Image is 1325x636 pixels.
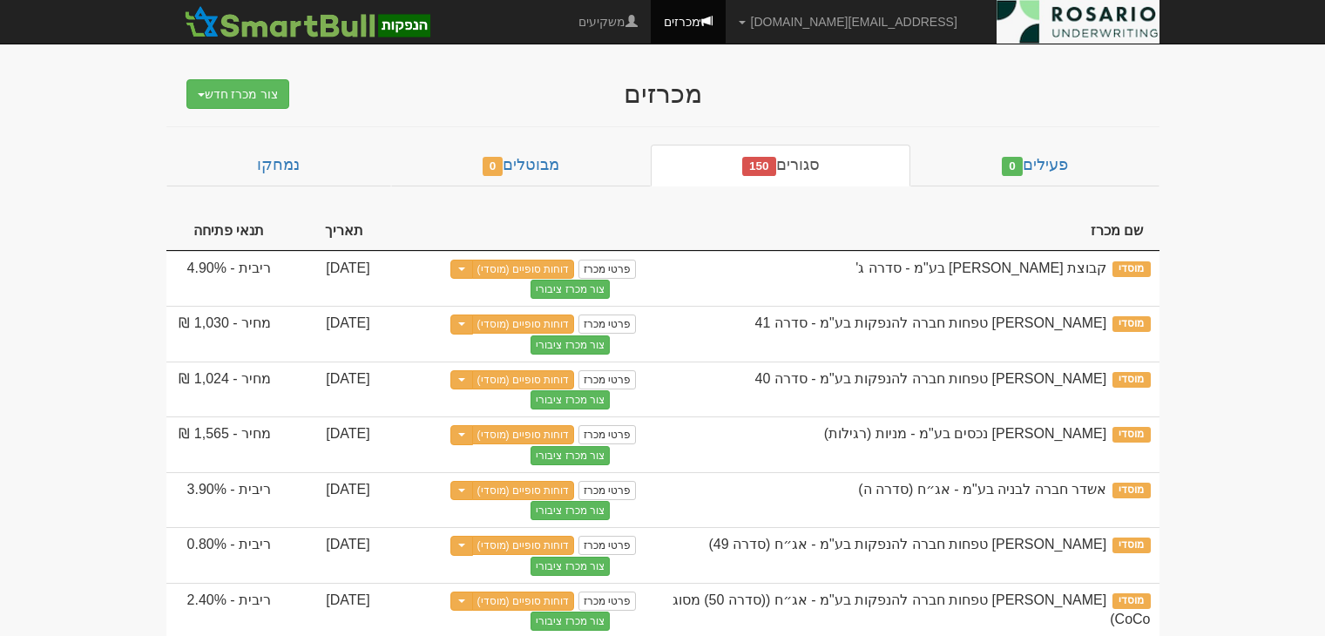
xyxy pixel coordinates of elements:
[1112,316,1150,332] span: מוסדי
[673,592,1151,627] span: מזרחי טפחות חברה להנפקות בע"מ - אג״ח ((סדרה 50) מסוג CoCo)
[280,472,378,528] td: [DATE]
[1112,538,1150,553] span: מוסדי
[166,213,281,251] th: תנאי פתיחה
[578,536,636,555] a: פרטי מכרז
[858,482,1106,497] span: אשדר חברה לבניה בע"מ - אג״ח (סדרה ה)
[186,79,290,109] button: צור מכרז חדש
[645,213,1159,251] th: שם מכרז
[166,306,281,362] td: מחיר - 1,030 ₪
[280,416,378,472] td: [DATE]
[472,260,575,279] a: דוחות סופיים (מוסדי)
[166,362,281,417] td: מחיר - 1,024 ₪
[755,371,1107,386] span: מזרחי טפחות חברה להנפקות בע"מ - סדרה 40
[855,260,1106,275] span: קבוצת אשטרום בע"מ - סדרה ג'
[578,425,636,444] a: פרטי מכרז
[1112,372,1150,388] span: מוסדי
[578,260,636,279] a: פרטי מכרז
[910,145,1159,186] a: פעילים
[483,157,504,176] span: 0
[531,390,610,409] button: צור מכרז ציבורי
[179,4,436,39] img: סמארטבול - מערכת לניהול הנפקות
[280,527,378,583] td: [DATE]
[472,425,575,444] a: דוחות סופיים (מוסדי)
[472,315,575,334] a: דוחות סופיים (מוסדי)
[166,472,281,528] td: ריבית - 3.90%
[824,426,1107,441] span: אשטרום נכסים בע"מ - מניות (רגילות)
[323,79,1003,108] div: מכרזים
[578,481,636,500] a: פרטי מכרז
[531,446,610,465] button: צור מכרז ציבורי
[166,527,281,583] td: ריבית - 0.80%
[1112,427,1150,443] span: מוסדי
[531,612,610,631] button: צור מכרז ציבורי
[531,280,610,299] button: צור מכרז ציבורי
[391,145,651,186] a: מבוטלים
[472,481,575,500] a: דוחות סופיים (מוסדי)
[531,501,610,520] button: צור מכרז ציבורי
[280,362,378,417] td: [DATE]
[1112,483,1150,498] span: מוסדי
[166,416,281,472] td: מחיר - 1,565 ₪
[280,213,378,251] th: תאריך
[578,370,636,389] a: פרטי מכרז
[1002,157,1023,176] span: 0
[755,315,1107,330] span: מזרחי טפחות חברה להנפקות בע"מ - סדרה 41
[578,315,636,334] a: פרטי מכרז
[742,157,776,176] span: 150
[472,592,575,611] a: דוחות סופיים (מוסדי)
[709,537,1107,551] span: מזרחי טפחות חברה להנפקות בע"מ - אג״ח (סדרה 49)
[531,557,610,576] button: צור מכרז ציבורי
[280,251,378,307] td: [DATE]
[1112,593,1150,609] span: מוסדי
[472,370,575,389] a: דוחות סופיים (מוסדי)
[280,306,378,362] td: [DATE]
[166,145,391,186] a: נמחקו
[1112,261,1150,277] span: מוסדי
[166,251,281,307] td: ריבית - 4.90%
[651,145,910,186] a: סגורים
[578,592,636,611] a: פרטי מכרז
[531,335,610,355] button: צור מכרז ציבורי
[472,536,575,555] a: דוחות סופיים (מוסדי)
